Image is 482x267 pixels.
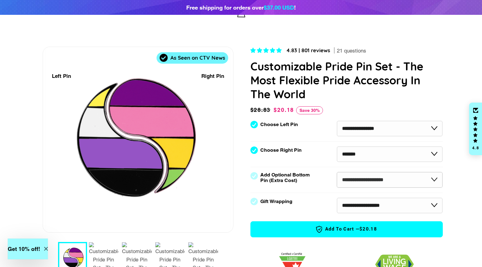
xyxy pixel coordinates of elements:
[250,106,272,114] span: $28.83
[260,147,302,153] label: Choose Right Pin
[201,72,224,80] div: Right Pin
[260,199,292,204] label: Gift Wrapping
[472,146,479,150] div: 4.8
[43,47,233,232] div: 1 / 9
[264,4,294,11] span: $37.00 USD
[274,107,294,113] span: $20.18
[359,226,377,232] span: $20.18
[260,122,298,127] label: Choose Left Pin
[286,47,330,53] span: 4.83 | 801 reviews
[337,47,366,55] span: 21 questions
[260,172,312,183] label: Add Optional Bottom Pin (Extra Cost)
[469,103,482,155] div: Click to open Judge.me floating reviews tab
[260,225,433,233] span: Add to Cart —
[250,221,443,237] button: Add to Cart —$20.18
[250,59,443,101] h1: Customizable Pride Pin Set - The Most Flexible Pride Accessory In The World
[186,3,296,12] div: Free shipping for orders over !
[296,106,323,114] span: Save 30%
[250,47,283,53] span: 4.83 stars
